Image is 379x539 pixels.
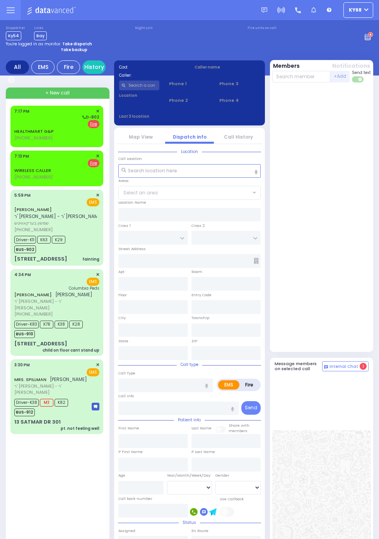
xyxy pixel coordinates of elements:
[69,321,83,328] span: K28
[14,376,46,383] a: MRS. SPILLMAN
[14,174,53,180] span: [PHONE_NUMBER]
[6,26,25,31] label: Dispatcher
[92,403,99,410] img: message-box.svg
[191,269,202,275] label: Room
[96,108,99,115] span: ✕
[191,338,197,344] label: ZIP
[69,285,99,291] span: Columbia Peds
[179,520,200,525] span: Status
[14,135,53,141] span: [PHONE_NUMBER]
[123,189,158,196] span: Select an area
[52,236,65,244] span: K29
[224,134,253,140] a: Call History
[14,128,54,134] a: HEALTHMART G&P
[272,71,331,82] input: Search member
[14,340,67,348] div: [STREET_ADDRESS]
[119,72,185,78] label: Caller:
[14,272,31,278] span: 4:34 PM
[273,62,300,70] button: Members
[324,365,328,369] img: comment-alt.png
[14,362,30,368] span: 3:30 PM
[220,496,244,502] label: Use Callback
[34,31,47,40] span: Bay
[14,298,97,311] span: ר' [PERSON_NAME] - ר' [PERSON_NAME]
[14,192,31,198] span: 5:59 PM
[81,114,99,120] span: D-802
[169,97,210,104] span: Phone 2
[119,93,160,98] label: Location
[118,496,152,501] label: Call back number
[90,160,97,166] u: Fire
[215,473,229,478] label: Gender
[191,528,208,534] label: En Route
[82,60,106,74] a: History
[349,7,362,14] span: ky68
[87,278,99,286] span: EMS
[14,255,67,263] div: [STREET_ADDRESS]
[118,156,142,161] label: Call Location
[61,426,99,431] div: pt. not feeling well
[329,364,358,369] span: Internal Chat
[118,223,131,228] label: Cross 1
[261,7,267,13] img: message.svg
[195,64,260,70] label: Caller name
[55,399,68,407] span: K82
[275,361,323,371] h5: Message members on selected call
[14,206,52,213] a: [PERSON_NAME]
[57,60,80,74] div: Fire
[14,311,53,317] span: [PHONE_NUMBER]
[118,393,134,399] label: Call Info
[43,347,99,353] div: child on floor cant stand up
[87,198,99,206] span: EMS
[90,121,97,127] u: Fire
[14,292,52,298] a: [PERSON_NAME]
[118,292,127,298] label: Floor
[14,236,36,244] span: Driver-K11
[14,330,35,338] span: BUS-910
[14,108,29,114] span: 7:17 PM
[191,449,215,455] label: P Last Name
[177,149,202,154] span: Location
[129,134,153,140] a: Map View
[352,76,364,83] label: Turn off text
[118,164,261,178] input: Search location here
[118,473,125,478] label: Age
[332,62,370,70] button: Notifications
[14,321,39,328] span: Driver-K83
[118,449,143,455] label: P First Name
[118,178,129,184] label: Areas
[6,31,21,40] span: Ky54
[6,60,29,74] div: All
[14,167,51,173] a: WIRELESS CALLER
[167,473,212,478] div: Year/Month/Week/Day
[14,418,61,426] div: 13 SATMAR DR 301
[239,380,259,390] label: Fire
[322,361,369,371] button: Internal Chat 1
[31,60,55,74] div: EMS
[119,113,190,119] label: Last 3 location
[169,81,210,87] span: Phone 1
[14,153,29,159] span: 7:13 PM
[96,271,99,278] span: ✕
[55,291,92,298] span: [PERSON_NAME]
[119,64,185,70] label: Cad:
[174,417,205,423] span: Patient info
[173,134,207,140] a: Dispatch info
[135,26,152,31] label: Night unit
[218,380,239,390] label: EMS
[40,321,53,328] span: K78
[14,409,35,416] span: BUS-912
[45,89,70,96] span: + New call
[360,363,367,370] span: 1
[14,245,36,253] span: BUS-902
[219,97,260,104] span: Phone 4
[343,2,373,18] button: ky68
[241,401,261,415] button: Send
[219,81,260,87] span: Phone 3
[352,70,371,76] span: Send text
[6,41,61,47] span: You're logged in as monitor.
[82,256,99,262] div: fainting
[50,376,87,383] span: [PERSON_NAME]
[37,236,51,244] span: K63
[118,338,128,344] label: State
